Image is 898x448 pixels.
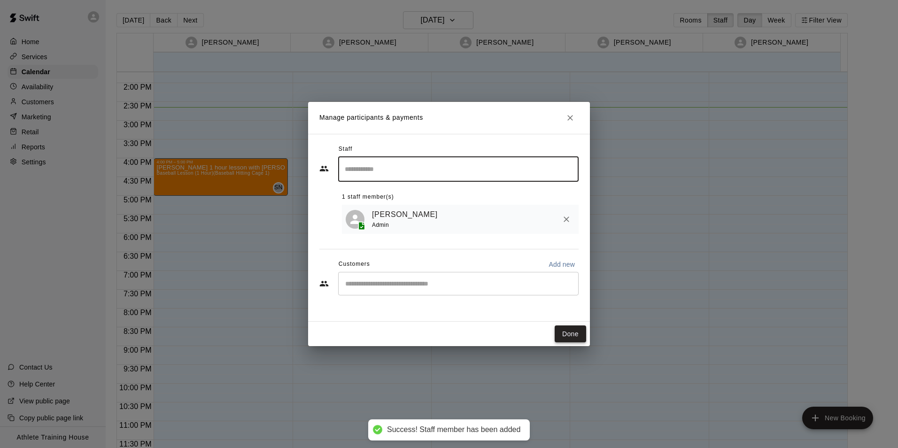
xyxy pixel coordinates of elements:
[372,209,438,221] a: [PERSON_NAME]
[339,142,352,157] span: Staff
[338,157,579,182] div: Search staff
[319,113,423,123] p: Manage participants & payments
[342,190,394,205] span: 1 staff member(s)
[549,260,575,269] p: Add new
[387,425,520,435] div: Success! Staff member has been added
[339,257,370,272] span: Customers
[319,164,329,173] svg: Staff
[545,257,579,272] button: Add new
[338,272,579,295] div: Start typing to search customers...
[562,109,579,126] button: Close
[319,279,329,288] svg: Customers
[558,211,575,228] button: Remove
[346,210,364,229] div: Seth Newton
[555,325,586,343] button: Done
[372,222,389,228] span: Admin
